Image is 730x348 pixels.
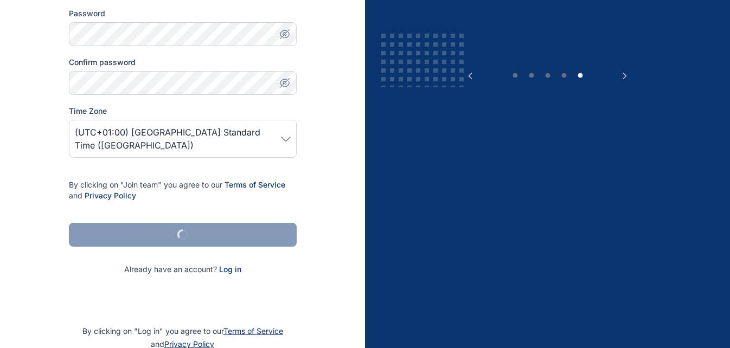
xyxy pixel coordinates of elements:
[69,57,297,68] label: Confirm password
[619,70,630,81] button: Next
[526,70,537,81] button: 2
[510,70,521,81] button: 1
[69,264,297,275] p: Already have an account?
[223,326,283,336] a: Terms of Service
[75,126,281,152] span: (UTC+01:00) [GEOGRAPHIC_DATA] Standard Time ([GEOGRAPHIC_DATA])
[85,191,136,200] a: Privacy Policy
[69,106,107,117] span: Time Zone
[575,70,586,81] button: 5
[69,179,297,201] p: By clicking on "Join team" you agree to our and
[225,180,285,189] a: Terms of Service
[219,265,241,274] a: Log in
[465,70,476,81] button: Previous
[559,70,569,81] button: 4
[542,70,553,81] button: 3
[69,8,297,19] label: Password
